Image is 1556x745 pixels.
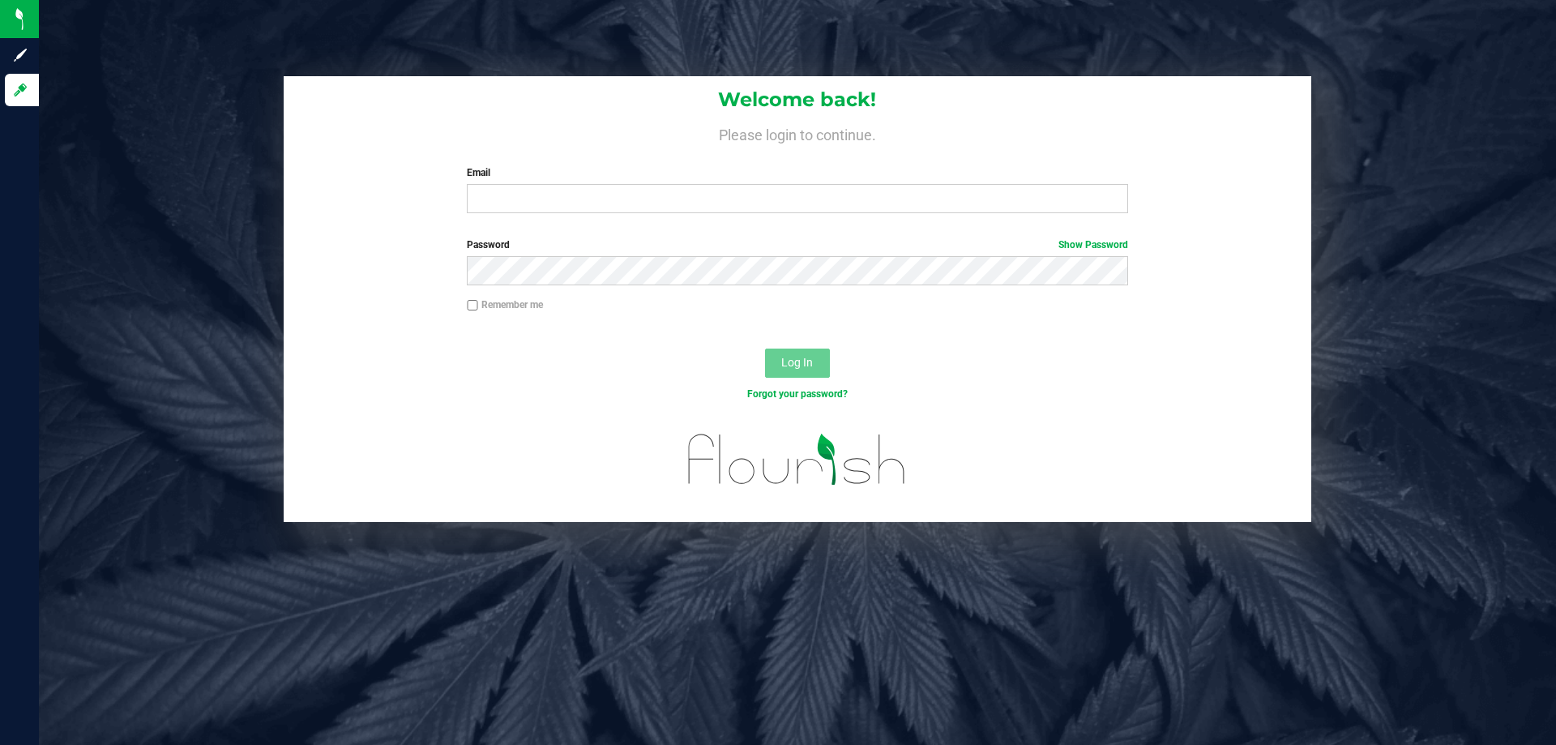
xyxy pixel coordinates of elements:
[669,418,925,501] img: flourish_logo.svg
[765,349,830,378] button: Log In
[12,82,28,98] inline-svg: Log in
[747,388,848,400] a: Forgot your password?
[467,165,1127,180] label: Email
[284,89,1311,110] h1: Welcome back!
[467,239,510,250] span: Password
[781,356,813,369] span: Log In
[12,47,28,63] inline-svg: Sign up
[284,123,1311,143] h4: Please login to continue.
[467,300,478,311] input: Remember me
[1058,239,1128,250] a: Show Password
[467,298,543,312] label: Remember me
